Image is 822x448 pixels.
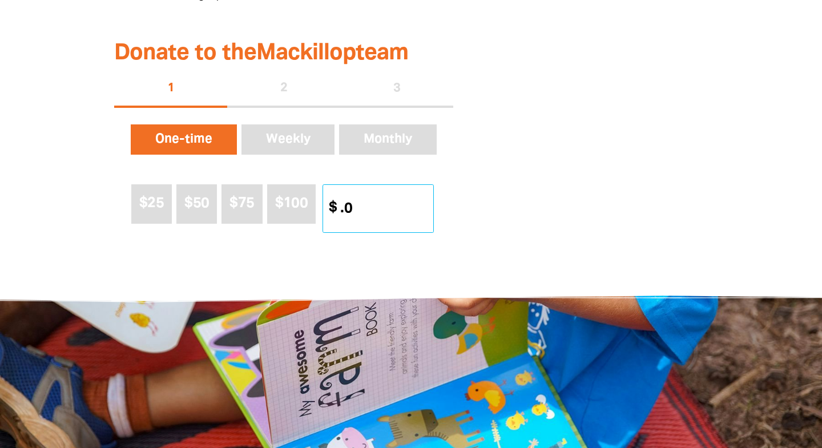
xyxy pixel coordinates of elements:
button: Weekly [239,122,337,158]
span: Donate to the Mackillop team [114,43,408,64]
span: $ [323,191,337,226]
button: $75 [221,184,262,224]
span: $75 [229,197,254,210]
span: $100 [275,197,308,210]
button: One-time [128,122,239,158]
span: $25 [139,197,164,210]
input: Other [332,185,433,232]
button: Monthly [337,122,439,158]
button: $50 [176,184,217,224]
span: $50 [184,197,209,210]
button: $100 [267,184,316,224]
button: $25 [131,184,172,224]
